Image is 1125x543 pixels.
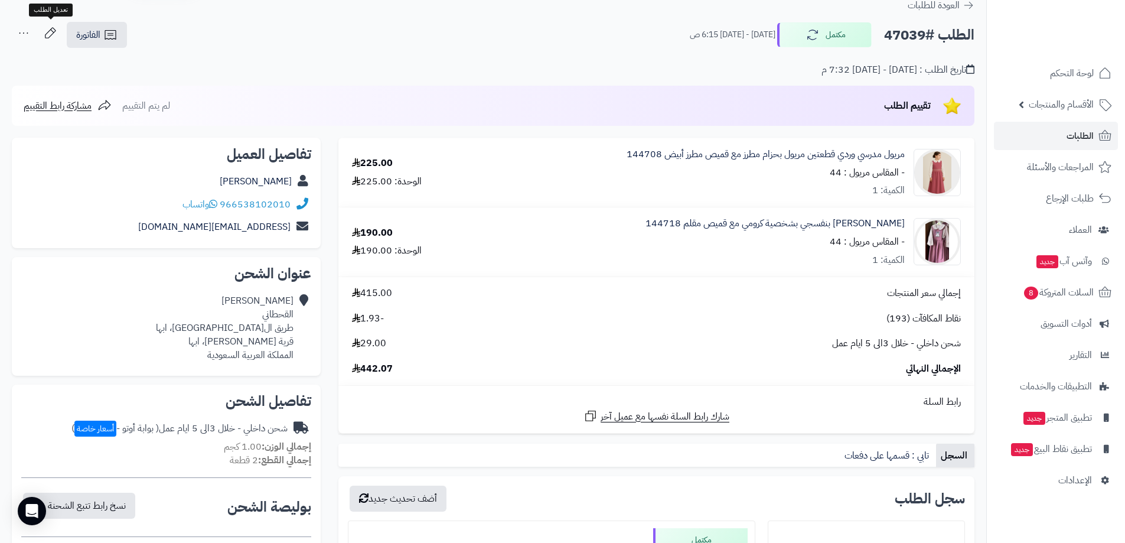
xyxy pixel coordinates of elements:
span: الأقسام والمنتجات [1029,96,1094,113]
span: وآتس آب [1035,253,1092,269]
a: شارك رابط السلة نفسها مع عميل آخر [583,409,729,424]
div: الكمية: 1 [872,184,905,197]
span: طلبات الإرجاع [1046,190,1094,207]
a: التطبيقات والخدمات [994,372,1118,401]
span: الإجمالي النهائي [906,362,961,376]
small: 1.00 كجم [224,440,311,454]
span: الفاتورة [76,28,100,42]
div: تعديل الطلب [29,4,73,17]
a: الطلبات [994,122,1118,150]
a: [EMAIL_ADDRESS][DOMAIN_NAME] [138,220,291,234]
span: أدوات التسويق [1041,316,1092,332]
span: 442.07 [352,362,393,376]
a: تطبيق المتجرجديد [994,404,1118,432]
a: أدوات التسويق [994,310,1118,338]
h3: سجل الطلب [895,492,965,506]
div: 225.00 [352,157,393,170]
span: 415.00 [352,287,392,300]
a: واتساب [182,197,217,212]
h2: الطلب #47039 [884,23,974,47]
span: 8 [1024,287,1038,300]
div: رابط السلة [343,395,970,409]
a: الفاتورة [67,22,127,48]
span: لم يتم التقييم [122,99,170,113]
span: التطبيقات والخدمات [1020,378,1092,395]
a: لوحة التحكم [994,59,1118,87]
span: السلات المتروكة [1023,284,1094,301]
a: السلات المتروكة8 [994,278,1118,307]
small: 2 قطعة [230,453,311,467]
a: 966538102010 [220,197,291,212]
a: تطبيق نقاط البيعجديد [994,435,1118,463]
span: 29.00 [352,337,386,350]
span: لوحة التحكم [1050,65,1094,82]
strong: إجمالي القطع: [258,453,311,467]
div: 190.00 [352,226,393,240]
a: وآتس آبجديد [994,247,1118,275]
span: أسعار خاصة [74,421,116,437]
span: -1.93 [352,312,384,326]
div: تاريخ الطلب : [DATE] - [DATE] 7:32 م [821,63,974,77]
span: نقاط المكافآت (193) [886,312,961,326]
small: - المقاس مريول : 44 [830,235,905,249]
a: التقارير [994,341,1118,369]
span: نسخ رابط تتبع الشحنة [48,499,126,513]
span: الإعدادات [1058,472,1092,489]
img: 1753952309-IMG_2338-90x90.jpeg [914,218,960,265]
span: مشاركة رابط التقييم [24,99,92,113]
span: التقارير [1069,347,1092,363]
a: المراجعات والأسئلة [994,153,1118,181]
span: المراجعات والأسئلة [1027,159,1094,175]
button: مكتمل [777,22,872,47]
span: شارك رابط السلة نفسها مع عميل آخر [601,410,729,424]
h2: تفاصيل العميل [21,147,311,161]
a: العملاء [994,216,1118,244]
div: شحن داخلي - خلال 3الى 5 ايام عمل [71,422,288,435]
a: [PERSON_NAME] بنفسجي بشخصية كرومي مع قميص مقلم 144718 [645,217,905,230]
a: تابي : قسمها على دفعات [840,444,936,467]
span: شحن داخلي - خلال 3الى 5 ايام عمل [832,337,961,350]
div: الكمية: 1 [872,253,905,267]
span: الطلبات [1067,128,1094,144]
span: تطبيق نقاط البيع [1010,441,1092,457]
a: الإعدادات [994,466,1118,495]
h2: بوليصة الشحن [227,500,311,514]
span: العملاء [1069,222,1092,238]
div: الوحدة: 225.00 [352,175,422,188]
span: تطبيق المتجر [1022,409,1092,426]
h2: تفاصيل الشحن [21,394,311,408]
div: Open Intercom Messenger [18,497,46,525]
strong: إجمالي الوزن: [262,440,311,454]
button: نسخ رابط تتبع الشحنة [23,493,135,519]
span: تقييم الطلب [884,99,931,113]
small: - المقاس مريول : 44 [830,165,905,180]
span: إجمالي سعر المنتجات [887,287,961,300]
a: السجل [936,444,974,467]
span: جديد [1036,255,1058,268]
h2: عنوان الشحن [21,266,311,281]
span: ( بوابة أوتو - ) [71,421,159,435]
img: 1752776871-1000411006-90x90.png [914,149,960,196]
a: مشاركة رابط التقييم [24,99,112,113]
span: جديد [1011,443,1033,456]
a: طلبات الإرجاع [994,184,1118,213]
a: [PERSON_NAME] [220,174,292,188]
a: مريول مدرسي وردي قطعتين مريول بحزام مطرز مع قميص مطرز أبيض 144708 [627,148,905,161]
div: [PERSON_NAME] القحطاني طريق ال[GEOGRAPHIC_DATA]، ابها قرية [PERSON_NAME]، ابها المملكة العربية ال... [156,294,294,362]
small: [DATE] - [DATE] 6:15 ص [690,29,775,41]
button: أضف تحديث جديد [350,486,446,512]
div: الوحدة: 190.00 [352,244,422,258]
span: جديد [1023,412,1045,425]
